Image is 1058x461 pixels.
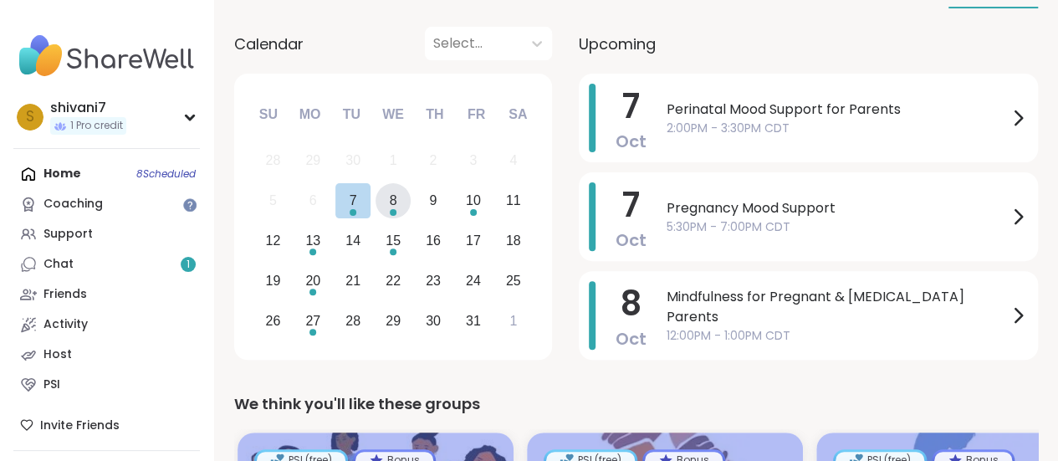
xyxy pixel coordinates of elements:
[466,269,481,292] div: 24
[291,96,328,133] div: Mo
[295,223,331,259] div: Choose Monday, October 13th, 2025
[13,249,200,279] a: Chat1
[667,287,1008,327] span: Mindfulness for Pregnant & [MEDICAL_DATA] Parents
[667,100,1008,120] span: Perinatal Mood Support for Parents
[265,229,280,252] div: 12
[234,392,1038,416] div: We think you'll like these groups
[376,263,411,299] div: Choose Wednesday, October 22nd, 2025
[429,149,437,172] div: 2
[667,327,1008,345] span: 12:00PM - 1:00PM CDT
[386,269,401,292] div: 22
[255,183,291,219] div: Not available Sunday, October 5th, 2025
[250,96,287,133] div: Su
[70,119,123,133] span: 1 Pro credit
[495,263,531,299] div: Choose Saturday, October 25th, 2025
[506,229,521,252] div: 18
[345,149,360,172] div: 30
[333,96,370,133] div: Tu
[43,286,87,303] div: Friends
[13,340,200,370] a: Host
[350,189,357,212] div: 7
[495,143,531,179] div: Not available Saturday, October 4th, 2025
[616,327,647,351] span: Oct
[667,120,1008,137] span: 2:00PM - 3:30PM CDT
[621,280,641,327] span: 8
[466,310,481,332] div: 31
[667,218,1008,236] span: 5:30PM - 7:00PM CDT
[13,279,200,310] a: Friends
[13,219,200,249] a: Support
[43,346,72,363] div: Host
[466,229,481,252] div: 17
[335,223,371,259] div: Choose Tuesday, October 14th, 2025
[255,223,291,259] div: Choose Sunday, October 12th, 2025
[234,33,304,55] span: Calendar
[295,263,331,299] div: Choose Monday, October 20th, 2025
[43,226,93,243] div: Support
[305,229,320,252] div: 13
[255,263,291,299] div: Choose Sunday, October 19th, 2025
[509,149,517,172] div: 4
[335,303,371,339] div: Choose Tuesday, October 28th, 2025
[305,310,320,332] div: 27
[345,310,360,332] div: 28
[255,143,291,179] div: Not available Sunday, September 28th, 2025
[506,269,521,292] div: 25
[417,96,453,133] div: Th
[495,223,531,259] div: Choose Saturday, October 18th, 2025
[455,223,491,259] div: Choose Friday, October 17th, 2025
[386,229,401,252] div: 15
[43,316,88,333] div: Activity
[495,303,531,339] div: Choose Saturday, November 1st, 2025
[345,269,360,292] div: 21
[345,229,360,252] div: 14
[429,189,437,212] div: 9
[416,143,452,179] div: Not available Thursday, October 2nd, 2025
[295,183,331,219] div: Not available Monday, October 6th, 2025
[390,149,397,172] div: 1
[13,410,200,440] div: Invite Friends
[426,269,441,292] div: 23
[305,269,320,292] div: 20
[375,96,411,133] div: We
[506,189,521,212] div: 11
[616,228,647,252] span: Oct
[265,310,280,332] div: 26
[269,189,277,212] div: 5
[295,143,331,179] div: Not available Monday, September 29th, 2025
[667,198,1008,218] span: Pregnancy Mood Support
[376,183,411,219] div: Choose Wednesday, October 8th, 2025
[455,303,491,339] div: Choose Friday, October 31st, 2025
[376,223,411,259] div: Choose Wednesday, October 15th, 2025
[416,223,452,259] div: Choose Thursday, October 16th, 2025
[309,189,317,212] div: 6
[13,189,200,219] a: Coaching
[183,198,197,212] iframe: Spotlight
[455,143,491,179] div: Not available Friday, October 3rd, 2025
[469,149,477,172] div: 3
[622,182,640,228] span: 7
[187,258,190,272] span: 1
[265,149,280,172] div: 28
[335,143,371,179] div: Not available Tuesday, September 30th, 2025
[579,33,656,55] span: Upcoming
[386,310,401,332] div: 29
[265,269,280,292] div: 19
[426,229,441,252] div: 16
[455,183,491,219] div: Choose Friday, October 10th, 2025
[622,83,640,130] span: 7
[43,196,103,213] div: Coaching
[305,149,320,172] div: 29
[499,96,536,133] div: Sa
[455,263,491,299] div: Choose Friday, October 24th, 2025
[416,183,452,219] div: Choose Thursday, October 9th, 2025
[50,99,126,117] div: shivani7
[255,303,291,339] div: Choose Sunday, October 26th, 2025
[376,303,411,339] div: Choose Wednesday, October 29th, 2025
[26,106,34,128] span: s
[13,370,200,400] a: PSI
[416,303,452,339] div: Choose Thursday, October 30th, 2025
[13,310,200,340] a: Activity
[457,96,494,133] div: Fr
[426,310,441,332] div: 30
